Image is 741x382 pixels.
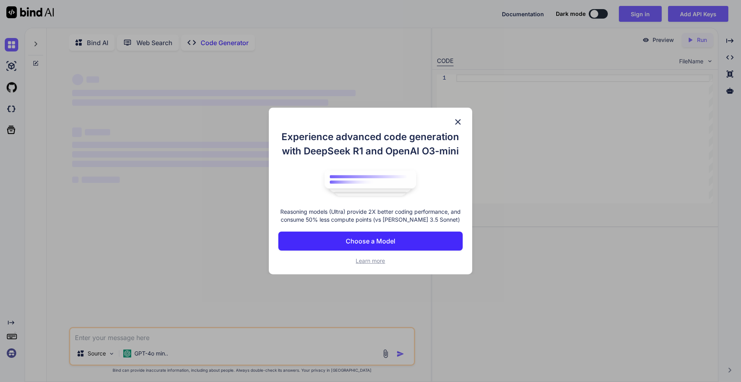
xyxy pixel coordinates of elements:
[278,232,463,251] button: Choose a Model
[453,117,463,127] img: close
[356,257,385,264] span: Learn more
[319,166,422,200] img: bind logo
[346,236,395,246] p: Choose a Model
[278,130,463,158] h1: Experience advanced code generation with DeepSeek R1 and OpenAI O3-mini
[278,208,463,224] p: Reasoning models (Ultra) provide 2X better coding performance, and consume 50% less compute point...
